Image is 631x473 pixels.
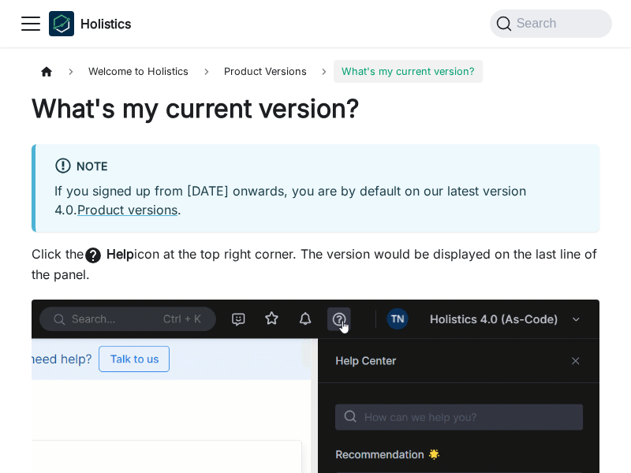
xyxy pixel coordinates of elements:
p: Click the icon at the top right corner. The version would be displayed on the last line of the pa... [32,244,599,284]
a: Product versions [77,202,177,218]
p: If you signed up from [DATE] onwards, you are by default on our latest version 4.0. . [54,181,581,219]
div: Note [54,157,581,177]
button: Toggle navigation bar [19,12,43,35]
a: Home page [32,60,62,83]
span: Welcome to Holistics [80,60,196,83]
img: Holistics [49,11,74,36]
span: Product Versions [216,60,315,83]
span: help [84,246,103,265]
span: Search [512,17,566,31]
a: HolisticsHolisticsHolistics [49,11,131,36]
strong: Help [106,246,134,262]
span: What's my current version? [334,60,483,83]
h1: What's my current version? [32,93,599,125]
nav: Breadcrumbs [32,60,599,83]
button: Search (Command+K) [490,9,612,38]
b: Holistics [80,14,131,33]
